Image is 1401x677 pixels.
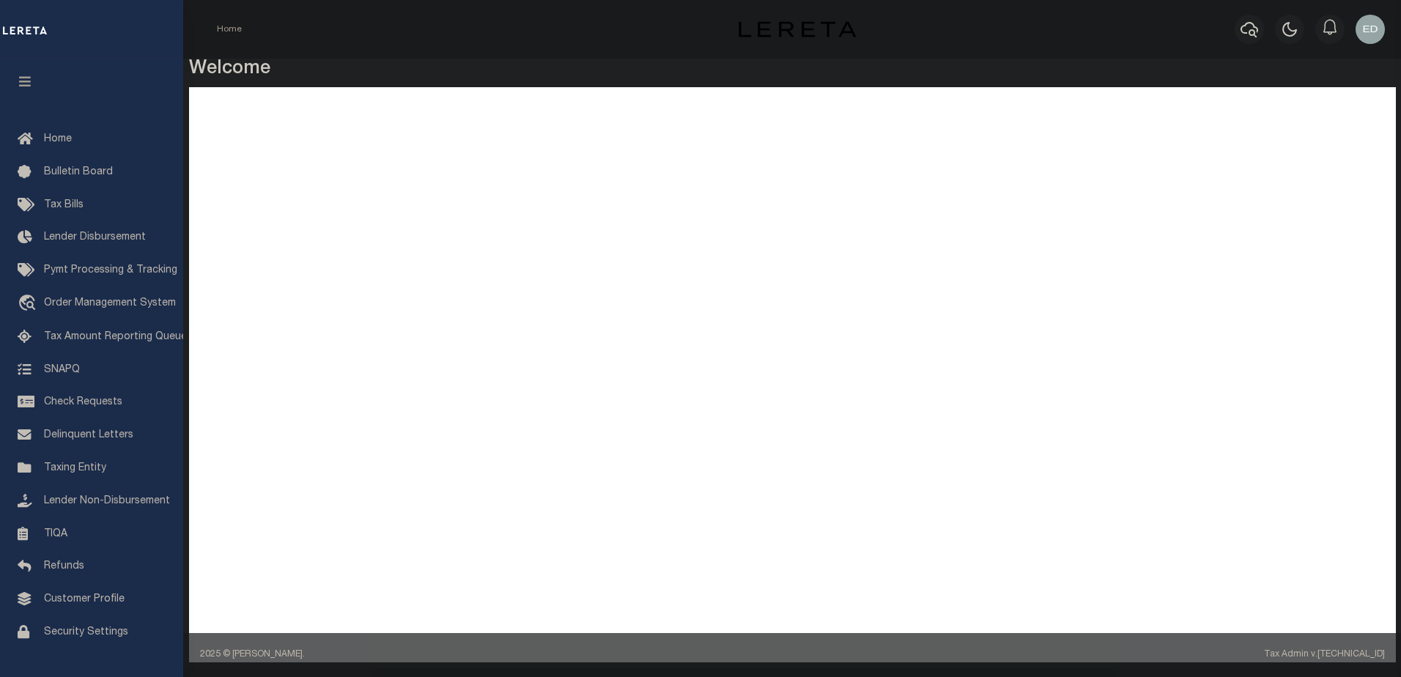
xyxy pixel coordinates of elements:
[1356,15,1385,44] img: svg+xml;base64,PHN2ZyB4bWxucz0iaHR0cDovL3d3dy53My5vcmcvMjAwMC9zdmciIHBvaW50ZXItZXZlbnRzPSJub25lIi...
[189,59,1396,81] h3: Welcome
[44,167,113,177] span: Bulletin Board
[803,648,1385,661] div: Tax Admin v.[TECHNICAL_ID]
[44,298,176,308] span: Order Management System
[44,265,177,275] span: Pymt Processing & Tracking
[44,232,146,243] span: Lender Disbursement
[44,332,187,342] span: Tax Amount Reporting Queue
[44,463,106,473] span: Taxing Entity
[44,594,125,604] span: Customer Profile
[44,364,80,374] span: SNAPQ
[44,430,133,440] span: Delinquent Letters
[44,627,128,637] span: Security Settings
[44,561,84,571] span: Refunds
[44,200,84,210] span: Tax Bills
[217,23,242,36] li: Home
[44,134,72,144] span: Home
[44,397,122,407] span: Check Requests
[44,528,67,539] span: TIQA
[189,648,793,661] div: 2025 © [PERSON_NAME].
[739,21,856,37] img: logo-dark.svg
[18,295,41,314] i: travel_explore
[44,496,170,506] span: Lender Non-Disbursement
